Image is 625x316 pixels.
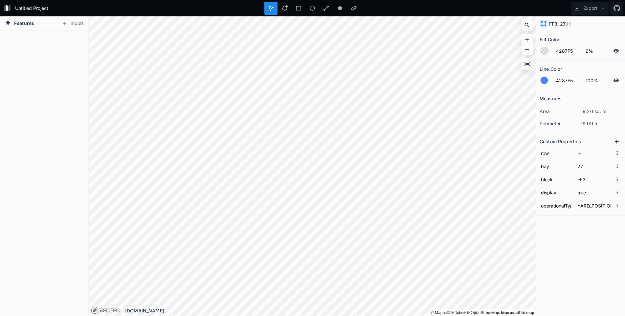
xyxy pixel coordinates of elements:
[540,108,581,115] dt: area
[58,18,87,29] button: Import
[447,310,465,315] a: Mapbox
[576,188,613,197] input: Empty
[540,188,573,197] input: Name
[581,120,622,127] dd: 19.09 m
[576,201,613,210] input: Empty
[540,34,559,45] h2: Fill Color
[540,161,573,171] input: Name
[540,148,573,158] input: Name
[540,174,573,184] input: Name
[581,108,622,115] dd: 19.20 sq. m
[431,310,449,315] a: Mapbox
[540,120,581,127] dt: perimeter
[125,307,536,314] div: [DOMAIN_NAME]
[576,161,613,171] input: Empty
[540,93,562,104] h2: Measures
[549,20,570,27] h4: FF3_27_H
[540,136,581,147] h2: Custom Properties
[576,148,613,158] input: Empty
[540,201,573,210] input: Name
[91,306,120,314] a: Mapbox logo
[571,2,609,15] button: Export
[501,310,534,315] a: Map feedback
[540,64,562,74] h2: Line Color
[467,310,499,315] a: OpenStreetMap
[14,20,34,27] span: Features
[576,174,613,184] input: Empty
